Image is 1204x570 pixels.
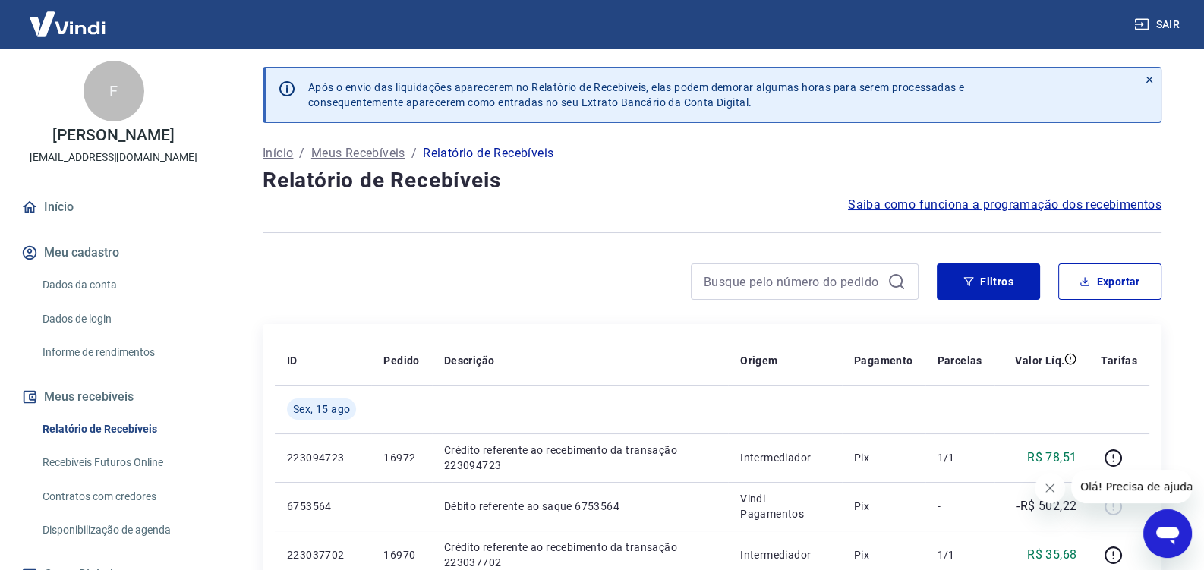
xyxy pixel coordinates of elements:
[937,263,1040,300] button: Filtros
[411,144,417,162] p: /
[444,442,716,473] p: Crédito referente ao recebimento da transação 223094723
[18,191,209,224] a: Início
[444,499,716,514] p: Débito referente ao saque 6753564
[740,450,830,465] p: Intermediador
[18,236,209,269] button: Meu cadastro
[299,144,304,162] p: /
[1015,353,1064,368] p: Valor Líq.
[311,144,405,162] a: Meus Recebíveis
[938,353,982,368] p: Parcelas
[263,144,293,162] a: Início
[36,337,209,368] a: Informe de rendimentos
[1027,546,1076,564] p: R$ 35,68
[18,1,117,47] img: Vindi
[36,447,209,478] a: Recebíveis Futuros Online
[854,450,913,465] p: Pix
[383,353,419,368] p: Pedido
[263,165,1161,196] h4: Relatório de Recebíveis
[287,547,359,562] p: 223037702
[1071,470,1192,503] iframe: Mensagem da empresa
[36,515,209,546] a: Disponibilização de agenda
[293,402,350,417] span: Sex, 15 ago
[1058,263,1161,300] button: Exportar
[854,499,913,514] p: Pix
[36,304,209,335] a: Dados de login
[383,547,419,562] p: 16970
[1016,497,1076,515] p: -R$ 502,22
[740,353,777,368] p: Origem
[287,450,359,465] p: 223094723
[854,353,913,368] p: Pagamento
[52,128,174,143] p: [PERSON_NAME]
[36,481,209,512] a: Contratos com credores
[18,380,209,414] button: Meus recebíveis
[938,450,982,465] p: 1/1
[1027,449,1076,467] p: R$ 78,51
[854,547,913,562] p: Pix
[938,499,982,514] p: -
[1101,353,1137,368] p: Tarifas
[1131,11,1186,39] button: Sair
[423,144,553,162] p: Relatório de Recebíveis
[36,414,209,445] a: Relatório de Recebíveis
[36,269,209,301] a: Dados da conta
[9,11,128,23] span: Olá! Precisa de ajuda?
[287,353,298,368] p: ID
[740,491,830,521] p: Vindi Pagamentos
[1035,473,1065,503] iframe: Fechar mensagem
[287,499,359,514] p: 6753564
[383,450,419,465] p: 16972
[30,150,197,165] p: [EMAIL_ADDRESS][DOMAIN_NAME]
[740,547,830,562] p: Intermediador
[938,547,982,562] p: 1/1
[308,80,964,110] p: Após o envio das liquidações aparecerem no Relatório de Recebíveis, elas podem demorar algumas ho...
[848,196,1161,214] a: Saiba como funciona a programação dos recebimentos
[444,353,495,368] p: Descrição
[84,61,144,121] div: F
[444,540,716,570] p: Crédito referente ao recebimento da transação 223037702
[1143,509,1192,558] iframe: Botão para abrir a janela de mensagens
[704,270,881,293] input: Busque pelo número do pedido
